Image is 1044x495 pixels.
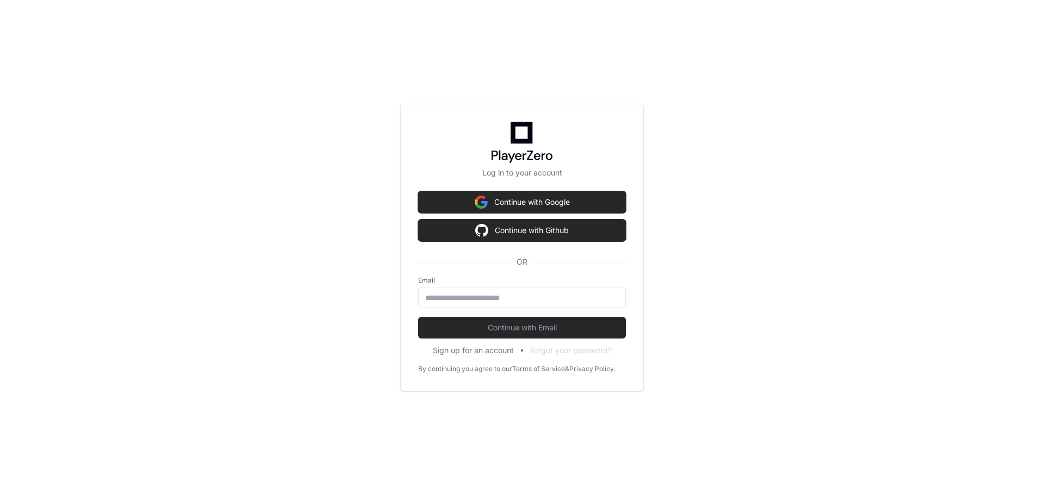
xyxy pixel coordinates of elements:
button: Continue with Email [418,317,626,339]
div: By continuing you agree to our [418,365,512,373]
button: Forgot your password? [530,345,612,356]
span: OR [512,256,532,267]
button: Sign up for an account [433,345,514,356]
img: Sign in with google [475,220,488,241]
button: Continue with Google [418,191,626,213]
span: Continue with Email [418,322,626,333]
a: Privacy Policy. [569,365,615,373]
label: Email [418,276,626,285]
img: Sign in with google [475,191,488,213]
div: & [565,365,569,373]
button: Continue with Github [418,220,626,241]
p: Log in to your account [418,167,626,178]
a: Terms of Service [512,365,565,373]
